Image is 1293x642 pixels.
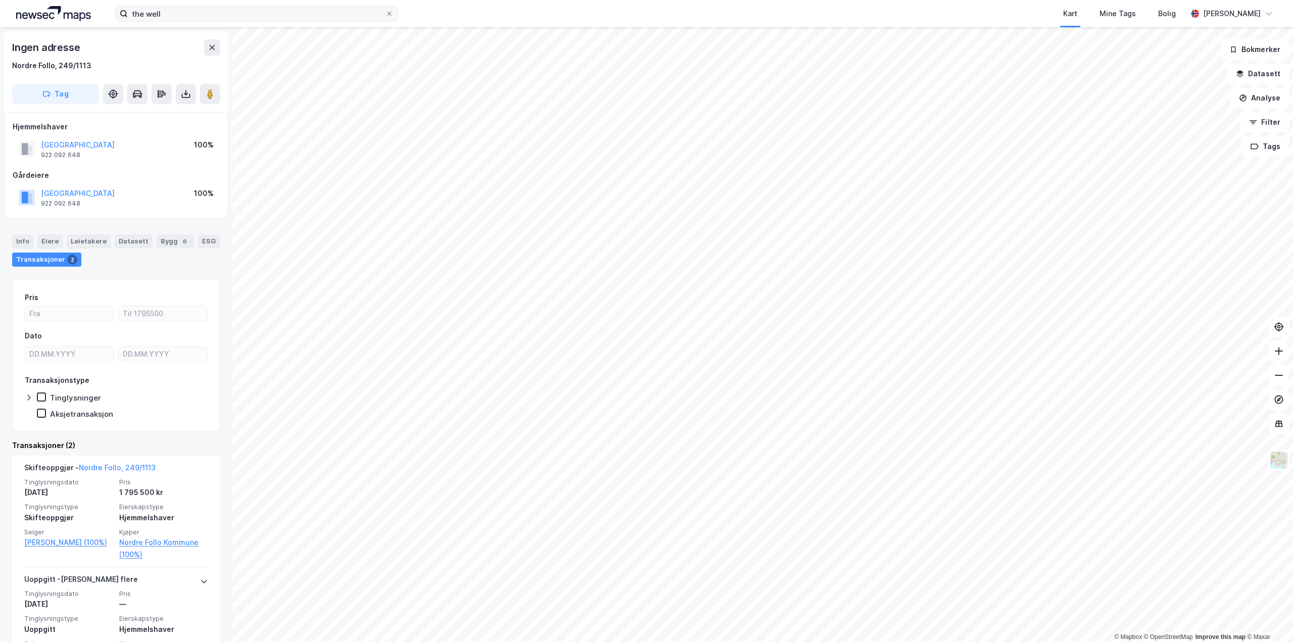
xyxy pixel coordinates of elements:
div: Dato [25,330,42,342]
div: Mine Tags [1100,8,1136,20]
div: ESG [198,234,220,249]
iframe: Chat Widget [1242,594,1293,642]
div: [DATE] [24,486,113,499]
span: Tinglysningstype [24,614,113,623]
div: Hjemmelshaver [119,623,208,635]
div: Tinglysninger [50,393,101,403]
input: DD.MM.YYYY [119,347,207,362]
button: Analyse [1230,88,1289,108]
span: Tinglysningsdato [24,589,113,598]
div: 100% [194,139,214,151]
div: Eiere [37,234,63,249]
div: Ingen adresse [12,39,82,56]
input: Søk på adresse, matrikkel, gårdeiere, leietakere eller personer [128,6,385,21]
div: Hjemmelshaver [119,512,208,524]
div: 922 092 648 [41,200,80,208]
span: Selger [24,528,113,536]
div: Skifteoppgjør [24,512,113,524]
button: Bokmerker [1221,39,1289,60]
a: Nordre Follo, 249/1113 [79,463,156,472]
div: 6 [180,236,190,246]
div: Skifteoppgjør - [24,462,156,478]
span: Pris [119,478,208,486]
span: Tinglysningsdato [24,478,113,486]
a: Improve this map [1196,633,1246,640]
input: Fra [25,306,114,321]
div: Kart [1063,8,1077,20]
div: Hjemmelshaver [13,121,220,133]
img: logo.a4113a55bc3d86da70a041830d287a7e.svg [16,6,91,21]
span: Tinglysningstype [24,503,113,511]
div: [DATE] [24,598,113,610]
div: 100% [194,187,214,200]
button: Tags [1242,136,1289,157]
span: Eierskapstype [119,614,208,623]
a: OpenStreetMap [1144,633,1193,640]
div: Nordre Follo, 249/1113 [12,60,91,72]
a: Nordre Follo Kommune (100%) [119,536,208,561]
span: Eierskapstype [119,503,208,511]
div: 1 795 500 kr [119,486,208,499]
div: [PERSON_NAME] [1203,8,1261,20]
button: Datasett [1227,64,1289,84]
div: 2 [67,255,77,265]
input: Til 1795500 [119,306,207,321]
div: Datasett [115,234,153,249]
div: — [119,598,208,610]
div: Transaksjoner (2) [12,439,220,452]
div: Uoppgitt [24,623,113,635]
a: Mapbox [1114,633,1142,640]
a: [PERSON_NAME] (100%) [24,536,113,549]
span: Kjøper [119,528,208,536]
div: Pris [25,291,38,304]
div: Bolig [1158,8,1176,20]
button: Tag [12,84,99,104]
div: Gårdeiere [13,169,220,181]
span: Pris [119,589,208,598]
div: Leietakere [67,234,111,249]
div: 922 092 648 [41,151,80,159]
div: Info [12,234,33,249]
div: Bygg [157,234,194,249]
button: Filter [1240,112,1289,132]
div: Transaksjoner [12,253,81,267]
div: Uoppgitt - [PERSON_NAME] flere [24,573,138,589]
div: Transaksjonstype [25,374,89,386]
div: Aksjetransaksjon [50,409,113,419]
img: Z [1269,451,1288,470]
input: DD.MM.YYYY [25,347,114,362]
